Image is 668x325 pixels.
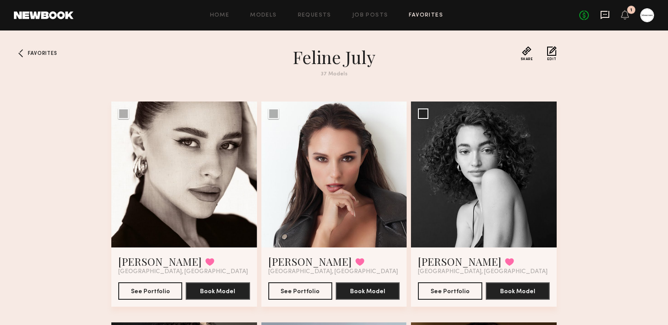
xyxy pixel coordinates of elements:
span: [GEOGRAPHIC_DATA], [GEOGRAPHIC_DATA] [268,268,398,275]
a: Book Model [336,287,400,295]
h1: Feline July [177,46,491,68]
span: Favorites [28,51,57,56]
div: 37 Models [177,71,491,77]
span: [GEOGRAPHIC_DATA], [GEOGRAPHIC_DATA] [118,268,248,275]
a: [PERSON_NAME] [268,254,352,268]
a: [PERSON_NAME] [118,254,202,268]
a: Requests [298,13,331,18]
a: Book Model [486,287,550,295]
button: Book Model [336,282,400,300]
button: Share [521,46,533,61]
a: Book Model [186,287,250,295]
button: Book Model [486,282,550,300]
a: [PERSON_NAME] [418,254,501,268]
span: Share [521,58,533,61]
a: Job Posts [352,13,388,18]
div: 1 [630,8,632,13]
button: See Portfolio [118,282,182,300]
a: Favorites [14,46,28,60]
button: Edit [547,46,557,61]
a: Favorites [409,13,443,18]
span: [GEOGRAPHIC_DATA], [GEOGRAPHIC_DATA] [418,268,548,275]
button: See Portfolio [268,282,332,300]
a: Home [210,13,230,18]
span: Edit [547,58,557,61]
button: Book Model [186,282,250,300]
a: Models [250,13,277,18]
button: See Portfolio [418,282,482,300]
